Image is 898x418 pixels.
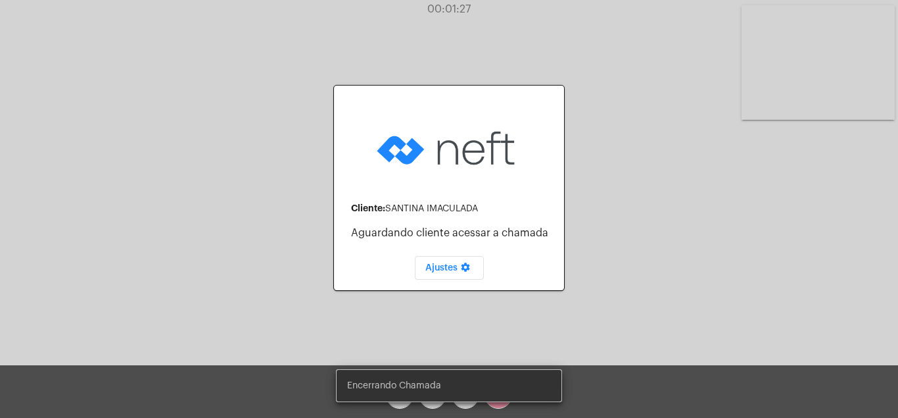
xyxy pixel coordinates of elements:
span: Ajustes [425,263,473,273]
p: Aguardando cliente acessar a chamada [351,227,554,239]
img: logo-neft-novo-2.png [373,111,525,186]
button: Ajustes [415,256,484,280]
strong: Cliente: [351,203,385,213]
span: Encerrando Chamada [347,379,441,392]
mat-icon: settings [458,262,473,278]
div: SANTINA IMACULADA [351,203,554,214]
span: 00:01:27 [427,4,471,14]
